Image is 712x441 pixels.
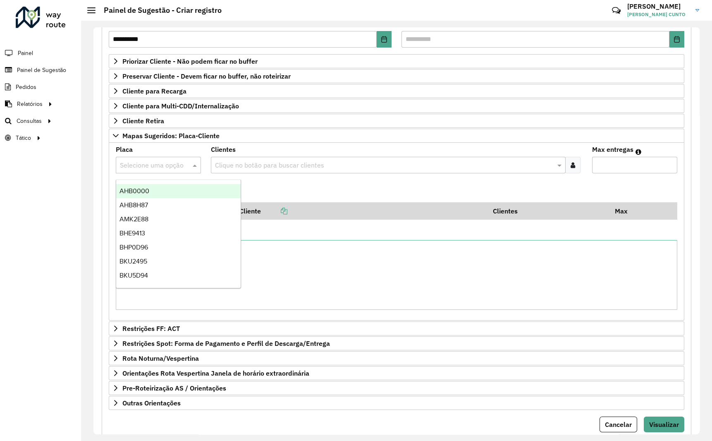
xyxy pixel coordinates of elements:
label: Clientes [211,144,236,154]
th: Max [609,202,642,220]
span: Cliente para Multi-CDD/Internalização [122,103,239,109]
span: Pre-Roteirização AS / Orientações [122,385,226,391]
span: BKU2495 [119,258,147,265]
th: Código Cliente [211,202,487,220]
span: Priorizar Cliente - Não podem ficar no buffer [122,58,258,65]
a: Cliente Retira [109,114,684,128]
a: Cliente para Recarga [109,84,684,98]
span: AMK2E88 [119,216,148,223]
button: Choose Date [669,31,684,48]
button: Visualizar [644,417,684,432]
span: Cancelar [605,420,632,429]
a: Restrições FF: ACT [109,321,684,336]
span: [PERSON_NAME] CUNTO [627,11,689,18]
span: Orientações Rota Vespertina Janela de horário extraordinária [122,370,309,376]
span: BKU5D94 [119,272,148,279]
a: Outras Orientações [109,396,684,410]
a: Pre-Roteirização AS / Orientações [109,381,684,395]
span: Relatórios [17,100,43,108]
ng-dropdown-panel: Options list [116,180,241,288]
a: Copiar [261,207,287,215]
span: Painel [18,49,33,58]
span: BHP0D96 [119,244,148,251]
button: Choose Date [377,31,392,48]
span: Consultas [17,117,42,125]
span: Cliente para Recarga [122,88,186,94]
span: Pedidos [16,83,36,91]
span: Restrições Spot: Forma de Pagamento e Perfil de Descarga/Entrega [122,340,330,347]
a: Contato Rápido [607,2,625,19]
a: Cliente para Multi-CDD/Internalização [109,99,684,113]
button: Cancelar [600,417,637,432]
a: Preservar Cliente - Devem ficar no buffer, não roteirizar [109,69,684,83]
label: Max entregas [592,144,633,154]
label: Placa [116,144,133,154]
span: Rota Noturna/Vespertina [122,355,199,362]
span: Restrições FF: ACT [122,325,180,332]
span: AHB0000 [119,187,149,194]
span: Preservar Cliente - Devem ficar no buffer, não roteirizar [122,73,291,79]
div: Mapas Sugeridos: Placa-Cliente [109,143,684,321]
a: Rota Noturna/Vespertina [109,351,684,365]
a: Mapas Sugeridos: Placa-Cliente [109,129,684,143]
h3: [PERSON_NAME] [627,2,689,10]
span: Visualizar [649,420,679,429]
a: Restrições Spot: Forma de Pagamento e Perfil de Descarga/Entrega [109,336,684,350]
a: Priorizar Cliente - Não podem ficar no buffer [109,54,684,68]
span: Mapas Sugeridos: Placa-Cliente [122,132,220,139]
th: Clientes [487,202,609,220]
span: AHB8H87 [119,201,148,209]
span: Cliente Retira [122,117,164,124]
em: Máximo de clientes que serão colocados na mesma rota com os clientes informados [636,149,641,155]
h2: Painel de Sugestão - Criar registro [96,6,222,15]
a: Orientações Rota Vespertina Janela de horário extraordinária [109,366,684,380]
span: Outras Orientações [122,400,181,406]
span: Tático [16,134,31,142]
span: BHE9413 [119,230,145,237]
span: Painel de Sugestão [17,66,66,74]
